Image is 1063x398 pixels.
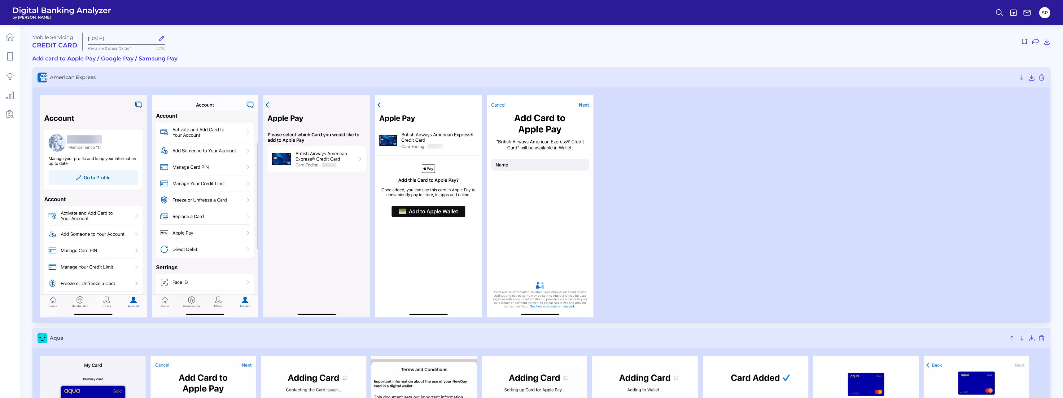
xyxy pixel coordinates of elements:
span: Digital Banking Analyzer [12,6,111,15]
div: Mobile Servicing [32,34,77,49]
img: American Express [40,95,147,317]
img: American Express [152,95,259,317]
span: 11/50 [157,46,165,51]
h3: Add card to Apple Pay / Google Pay / Samsung Pay [32,55,1051,62]
p: Rename & press 'Enter' [88,46,165,51]
img: American Express [263,95,370,317]
span: Aqua [50,335,1006,341]
img: American Express [375,95,482,317]
button: SP [1039,7,1050,18]
img: American Express [487,95,594,317]
span: American Express [50,74,1016,80]
span: by [PERSON_NAME] [12,15,111,20]
h2: Credit Card [32,42,77,49]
